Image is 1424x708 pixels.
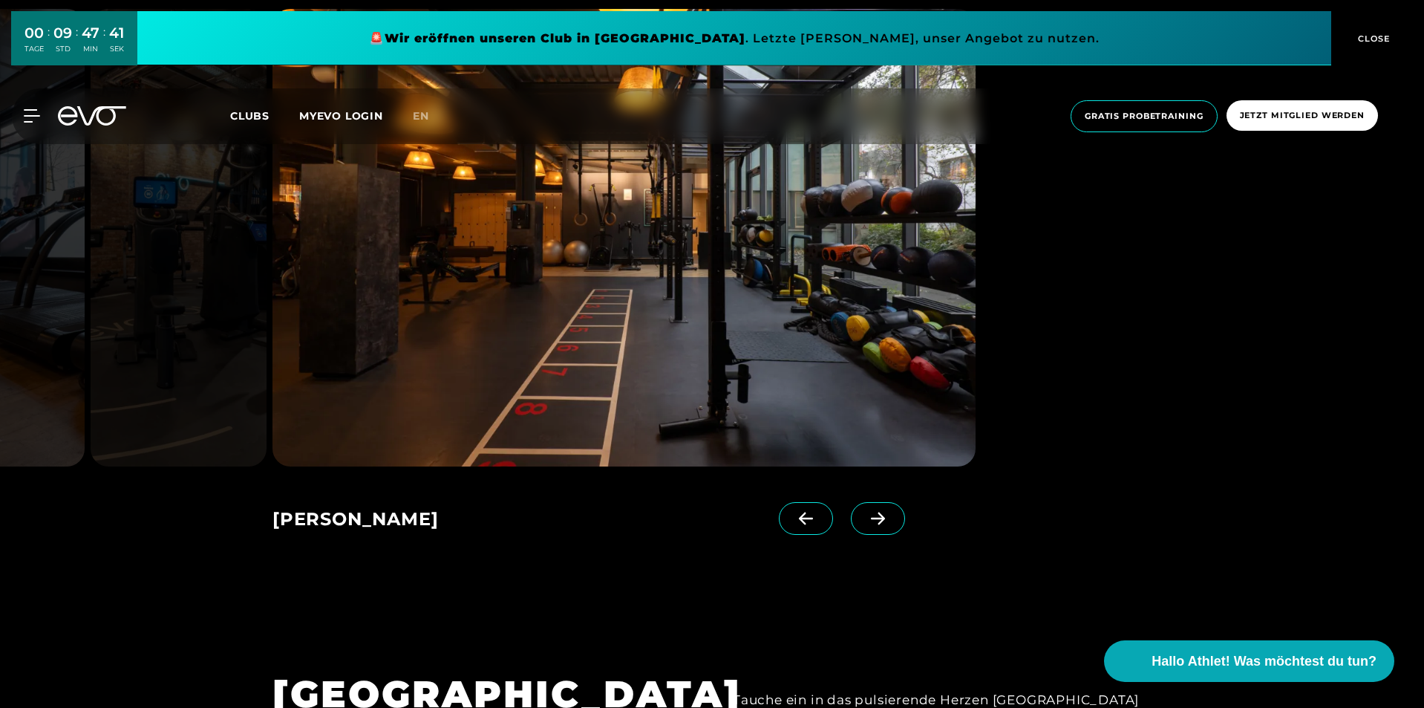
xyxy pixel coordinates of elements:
[48,24,50,63] div: :
[1085,110,1203,123] span: Gratis Probetraining
[1331,11,1413,65] button: CLOSE
[109,22,124,44] div: 41
[413,108,447,125] a: en
[272,502,779,539] div: [PERSON_NAME]
[82,44,99,54] div: MIN
[109,44,124,54] div: SEK
[230,109,270,123] span: Clubs
[1152,652,1376,672] span: Hallo Athlet! Was möchtest du tun?
[82,22,99,44] div: 47
[1354,32,1391,45] span: CLOSE
[1104,640,1394,682] button: Hallo Athlet! Was möchtest du tun?
[230,108,299,123] a: Clubs
[1240,109,1365,122] span: Jetzt Mitglied werden
[413,109,429,123] span: en
[299,109,383,123] a: MYEVO LOGIN
[272,9,976,467] img: evofitness
[103,24,105,63] div: :
[53,44,72,54] div: STD
[1066,100,1222,132] a: Gratis Probetraining
[91,9,267,467] img: evofitness
[25,22,44,44] div: 00
[76,24,78,63] div: :
[1222,100,1382,132] a: Jetzt Mitglied werden
[53,22,72,44] div: 09
[25,44,44,54] div: TAGE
